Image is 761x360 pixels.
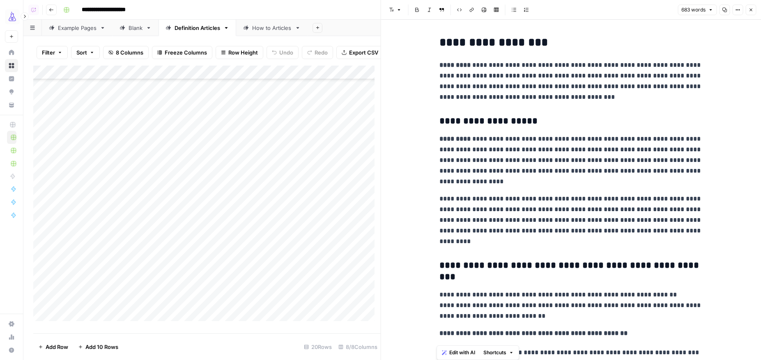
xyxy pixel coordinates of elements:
[5,7,18,27] button: Workspace: AirOps Growth
[42,20,113,36] a: Example Pages
[5,72,18,85] a: Insights
[5,46,18,59] a: Home
[301,340,335,353] div: 20 Rows
[483,349,506,356] span: Shortcuts
[165,48,207,57] span: Freeze Columns
[228,48,258,57] span: Row Height
[116,48,143,57] span: 8 Columns
[85,343,118,351] span: Add 10 Rows
[315,48,328,57] span: Redo
[76,48,87,57] span: Sort
[113,20,159,36] a: Blank
[152,46,212,59] button: Freeze Columns
[129,24,143,32] div: Blank
[5,344,18,357] button: Help + Support
[336,46,384,59] button: Export CSV
[252,24,292,32] div: How to Articles
[46,343,68,351] span: Add Row
[349,48,378,57] span: Export CSV
[33,340,73,353] button: Add Row
[335,340,381,353] div: 8/8 Columns
[103,46,149,59] button: 8 Columns
[678,5,717,15] button: 683 words
[302,46,333,59] button: Redo
[5,85,18,98] a: Opportunities
[5,317,18,330] a: Settings
[480,347,517,358] button: Shortcuts
[5,330,18,344] a: Usage
[159,20,236,36] a: Definition Articles
[73,340,123,353] button: Add 10 Rows
[236,20,308,36] a: How to Articles
[5,59,18,72] a: Browse
[5,98,18,112] a: Your Data
[37,46,68,59] button: Filter
[267,46,299,59] button: Undo
[175,24,220,32] div: Definition Articles
[449,349,475,356] span: Edit with AI
[58,24,97,32] div: Example Pages
[279,48,293,57] span: Undo
[681,6,706,14] span: 683 words
[42,48,55,57] span: Filter
[216,46,263,59] button: Row Height
[5,9,20,24] img: AirOps Growth Logo
[439,347,478,358] button: Edit with AI
[71,46,100,59] button: Sort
